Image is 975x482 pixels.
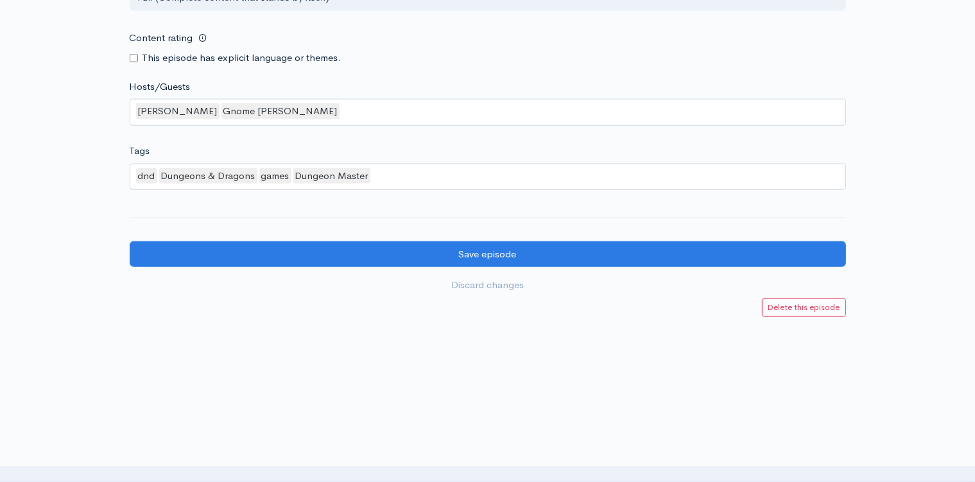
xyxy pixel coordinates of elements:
label: Hosts/Guests [130,80,191,94]
a: Delete this episode [762,298,846,317]
a: Discard changes [130,272,846,298]
div: Gnome [PERSON_NAME] [221,103,340,119]
label: Tags [130,144,150,159]
div: Dungeons & Dragons [159,168,257,184]
small: Delete this episode [768,302,840,313]
div: Dungeon Master [293,168,370,184]
input: Save episode [130,241,846,268]
label: Content rating [130,25,193,51]
div: dnd [136,168,157,184]
div: games [259,168,291,184]
div: [PERSON_NAME] [136,103,220,119]
label: This episode has explicit language or themes. [142,51,341,65]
